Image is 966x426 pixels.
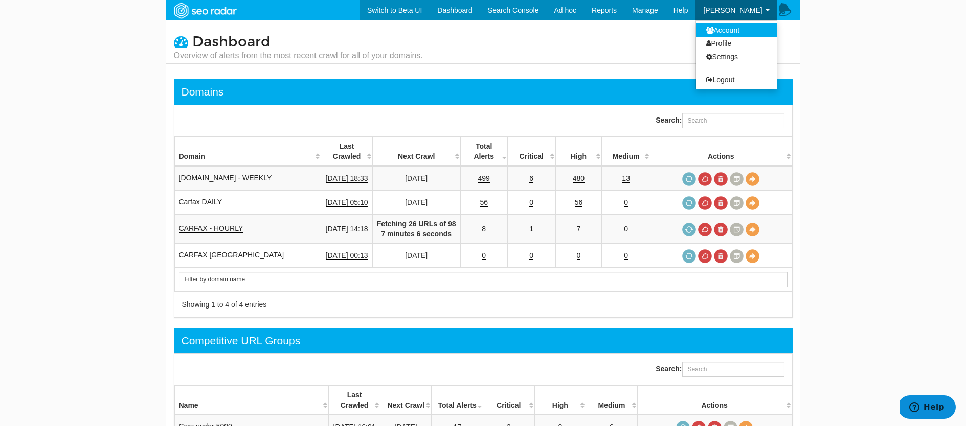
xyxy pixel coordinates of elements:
[529,225,533,233] a: 1
[637,386,792,415] th: Actions: activate to sort column ascending
[682,362,784,377] input: Search:
[483,386,534,415] th: Critical: activate to sort column descending
[673,6,688,14] span: Help
[372,191,460,215] td: [DATE]
[182,333,301,348] div: Competitive URL Groups
[696,37,777,50] a: Profile
[321,137,372,167] th: Last Crawled: activate to sort column descending
[174,34,188,49] i: 
[480,198,488,207] a: 56
[632,6,658,14] span: Manage
[174,386,329,415] th: Name: activate to sort column ascending
[460,137,507,167] th: Total Alerts: activate to sort column ascending
[326,225,368,233] a: [DATE] 14:18
[182,84,224,100] div: Domains
[656,113,784,128] label: Search:
[698,172,712,186] a: Cancel in-progress audit
[577,251,581,260] a: 0
[624,251,628,260] a: 0
[329,386,380,415] th: Last Crawled: activate to sort column descending
[182,299,470,310] div: Showing 1 to 4 of 4 entries
[602,137,650,167] th: Medium: activate to sort column descending
[577,225,581,233] a: 7
[482,251,486,260] a: 0
[372,166,460,191] td: [DATE]
[714,196,728,210] a: Delete most recent audit
[507,137,555,167] th: Critical: activate to sort column descending
[696,23,777,37] a: Account
[650,137,792,167] th: Actions: activate to sort column ascending
[696,50,777,63] a: Settings
[624,198,628,207] a: 0
[432,386,483,415] th: Total Alerts: activate to sort column ascending
[730,249,744,263] a: Crawl History
[529,198,533,207] a: 0
[730,223,744,236] a: Crawl History
[326,198,368,207] a: [DATE] 05:10
[372,137,460,167] th: Next Crawl: activate to sort column descending
[746,196,759,210] a: View Domain Overview
[326,251,368,260] a: [DATE] 00:13
[714,249,728,263] a: Delete most recent audit
[174,137,321,167] th: Domain: activate to sort column ascending
[179,251,284,259] a: CARFAX [GEOGRAPHIC_DATA]
[624,225,628,233] a: 0
[682,172,696,186] a: Request a crawl
[573,174,585,183] a: 480
[746,249,759,263] a: View Domain Overview
[746,172,759,186] a: View Domain Overview
[698,249,712,263] a: Cancel in-progress audit
[746,223,759,236] a: View Domain Overview
[326,174,368,183] a: [DATE] 18:33
[656,362,784,377] label: Search:
[714,223,728,236] a: Delete most recent audit
[377,220,456,238] strong: Fetching 26 URLs of 98 7 minutes 6 seconds
[703,6,762,14] span: [PERSON_NAME]
[682,249,696,263] a: Request a crawl
[372,244,460,268] td: [DATE]
[730,196,744,210] a: Crawl History
[192,33,271,51] span: Dashboard
[682,113,784,128] input: Search:
[174,50,423,61] small: Overview of alerts from the most recent crawl for all of your domains.
[482,225,486,233] a: 8
[529,251,533,260] a: 0
[529,174,533,183] a: 6
[534,386,586,415] th: High: activate to sort column descending
[698,196,712,210] a: Cancel in-progress audit
[730,172,744,186] a: Crawl History
[179,174,272,182] a: [DOMAIN_NAME] - WEEKLY
[179,272,788,287] input: Search
[682,223,696,236] a: Request a crawl
[170,2,240,20] img: SEORadar
[900,395,956,421] iframe: Opens a widget where you can find more information
[179,224,243,233] a: CARFAX - HOURLY
[586,386,638,415] th: Medium: activate to sort column descending
[682,196,696,210] a: Request a crawl
[592,6,617,14] span: Reports
[714,172,728,186] a: Delete most recent audit
[622,174,630,183] a: 13
[696,73,777,86] a: Logout
[575,198,583,207] a: 56
[554,6,576,14] span: Ad hoc
[488,6,539,14] span: Search Console
[179,198,222,206] a: Carfax DAILY
[478,174,490,183] a: 499
[698,223,712,236] a: Cancel in-progress audit
[555,137,602,167] th: High: activate to sort column descending
[380,386,432,415] th: Next Crawl: activate to sort column descending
